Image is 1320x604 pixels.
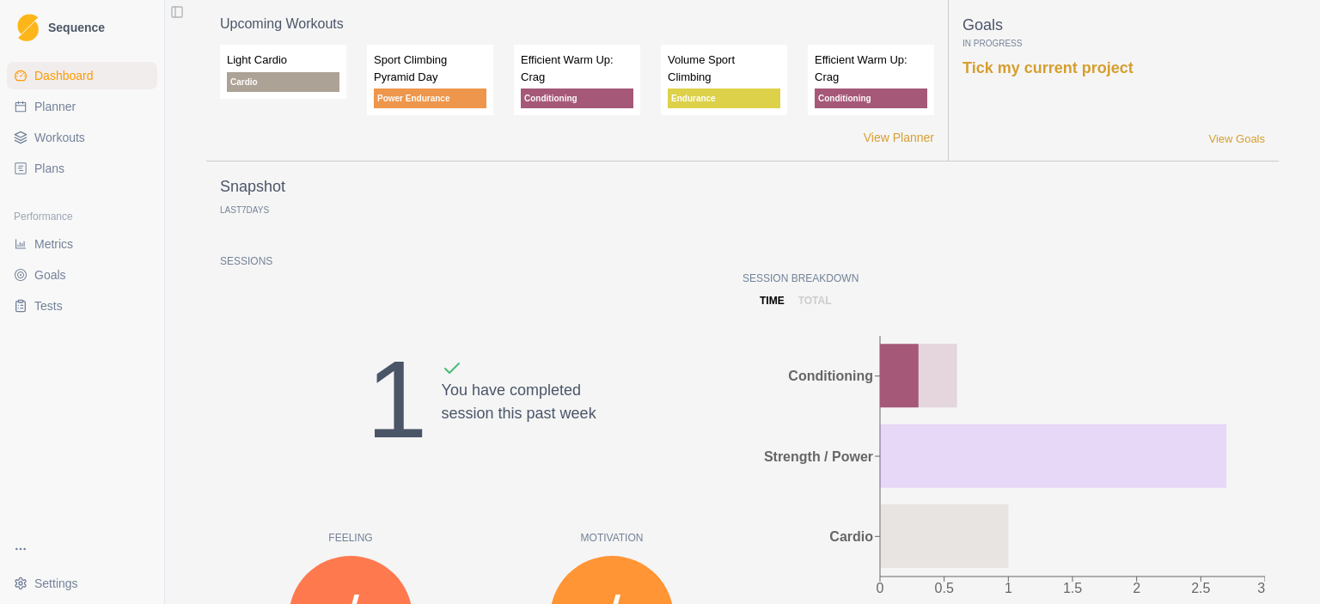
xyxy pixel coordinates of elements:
p: Motivation [481,530,742,546]
a: Tests [7,292,157,320]
p: Light Cardio [227,52,339,69]
tspan: 0.5 [935,581,954,595]
p: Upcoming Workouts [220,14,934,34]
a: LogoSequence [7,7,157,48]
a: Tick my current project [962,59,1134,76]
p: Sport Climbing Pyramid Day [374,52,486,85]
img: Logo [17,14,39,42]
tspan: Cardio [829,529,873,544]
tspan: 0 [877,581,884,595]
a: View Goals [1208,131,1265,148]
a: Dashboard [7,62,157,89]
p: total [798,293,832,308]
p: Conditioning [815,88,927,108]
p: Endurance [668,88,780,108]
p: Volume Sport Climbing [668,52,780,85]
div: 1 [366,317,427,482]
p: Efficient Warm Up: Crag [521,52,633,85]
tspan: 1 [1005,581,1012,595]
p: Goals [962,14,1265,37]
button: Settings [7,570,157,597]
p: Last Days [220,205,269,215]
tspan: 2.5 [1191,581,1210,595]
span: Plans [34,160,64,177]
a: Plans [7,155,157,182]
p: Efficient Warm Up: Crag [815,52,927,85]
a: Goals [7,261,157,289]
p: In Progress [962,37,1265,50]
span: Metrics [34,235,73,253]
span: Planner [34,98,76,115]
tspan: 1.5 [1063,581,1082,595]
a: View Planner [864,129,934,147]
a: Metrics [7,230,157,258]
span: 7 [241,205,247,215]
span: Workouts [34,129,85,146]
p: Snapshot [220,175,285,198]
p: Power Endurance [374,88,486,108]
tspan: Strength / Power [764,449,873,464]
span: Dashboard [34,67,94,84]
tspan: Conditioning [788,369,873,383]
p: time [760,293,785,308]
span: Goals [34,266,66,284]
p: Cardio [227,72,339,92]
span: Sequence [48,21,105,34]
tspan: 3 [1257,581,1265,595]
a: Workouts [7,124,157,151]
p: Feeling [220,530,481,546]
p: Sessions [220,253,742,269]
tspan: 2 [1133,581,1140,595]
p: Session Breakdown [742,271,1265,286]
span: Tests [34,297,63,314]
a: Planner [7,93,157,120]
div: Performance [7,203,157,230]
div: You have completed session this past week [442,358,596,482]
p: Conditioning [521,88,633,108]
